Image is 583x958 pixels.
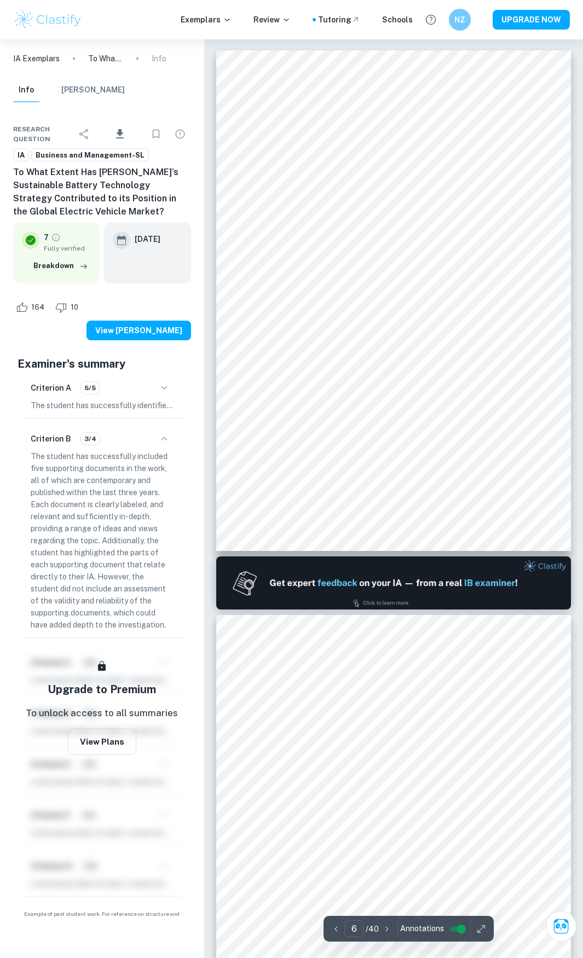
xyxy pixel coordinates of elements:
span: Research question [13,124,73,144]
a: Schools [382,14,413,26]
h5: Upgrade to Premium [48,681,156,698]
button: Ask Clai [546,911,576,942]
button: View Plans [68,729,136,755]
span: Business and Management-SL [32,150,148,161]
div: Share [73,123,95,145]
div: Bookmark [145,123,167,145]
button: UPGRADE NOW [493,10,570,30]
button: Breakdown [31,258,91,274]
h6: To What Extent Has [PERSON_NAME]’s Sustainable Battery Technology Strategy Contributed to its Pos... [13,166,191,218]
p: 7 [44,231,49,243]
button: Info [13,78,39,102]
h5: Examiner's summary [18,356,187,372]
span: 3/4 [80,434,100,444]
button: NZ [449,9,471,31]
p: Review [253,14,291,26]
div: Report issue [169,123,191,145]
button: [PERSON_NAME] [61,78,125,102]
span: 5/5 [80,383,100,393]
p: To What Extent Has [PERSON_NAME]’s Sustainable Battery Technology Strategy Contributed to its Pos... [88,53,123,65]
h6: [DATE] [135,233,160,245]
p: Info [152,53,166,65]
span: Example of past student work. For reference on structure and expectations only. Do not copy. [13,910,191,926]
a: Grade fully verified [51,233,61,242]
a: IA [13,148,29,162]
a: Tutoring [318,14,360,26]
button: Help and Feedback [422,10,440,29]
p: The student has successfully included five supporting documents in the work, all of which are con... [31,450,174,631]
img: Clastify logo [13,9,83,31]
div: Download [97,120,143,148]
p: To unlock access to all summaries [26,706,178,721]
h6: Criterion B [31,433,71,445]
a: Business and Management-SL [31,148,149,162]
img: Ad [216,556,571,609]
button: View [PERSON_NAME] [86,321,191,340]
h6: NZ [454,14,466,26]
p: The student has successfully identified the key concept of sustainability and placed it prominent... [31,399,174,411]
p: / 40 [366,923,379,935]
span: 10 [65,302,84,313]
span: 164 [25,302,50,313]
span: Annotations [400,923,444,934]
span: Fully verified [44,243,91,253]
div: Dislike [53,299,84,316]
h6: Criterion A [31,382,71,394]
p: Exemplars [181,14,232,26]
div: Like [13,299,50,316]
span: IA [14,150,28,161]
a: IA Exemplars [13,53,60,65]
